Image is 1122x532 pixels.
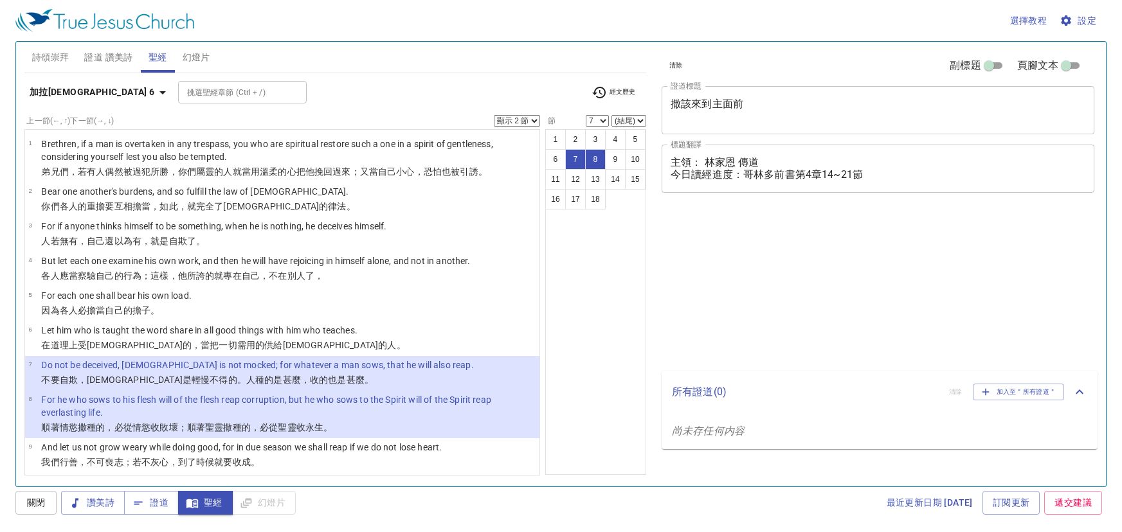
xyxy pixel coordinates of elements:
[287,166,487,177] wg4236: 心
[28,222,32,229] span: 3
[296,422,333,432] wg4151: 收
[545,169,566,190] button: 11
[26,495,46,511] span: 關閉
[1054,495,1092,511] span: 遞交建議
[887,495,973,511] span: 最近更新日期 [DATE]
[105,201,355,211] wg922: 要互相
[60,375,374,385] wg3361: 自欺
[585,189,606,209] button: 18
[28,443,32,450] span: 9
[169,166,487,177] wg4301: ，你們
[28,360,32,368] span: 7
[150,305,159,315] wg5413: 。
[672,384,939,400] p: 所有證道 ( 0 )
[993,495,1030,511] span: 訂閱更新
[442,166,487,177] wg3361: 也
[84,49,132,66] span: 證道 讚美詩
[41,235,386,247] p: 人
[565,149,586,170] button: 7
[183,340,406,350] wg2727: 的，當把一切
[478,166,487,177] wg3985: 。
[982,491,1040,515] a: 訂閱更新
[28,139,32,146] span: 1
[260,166,487,177] wg1722: 溫柔的
[69,166,487,177] wg80: ，若
[264,340,405,350] wg18: 供給
[41,324,405,337] p: Let him who is taught the word share in all good things with him who teaches.
[114,270,324,281] wg1438: 的行為
[78,457,260,467] wg2570: ，不可
[605,149,626,170] button: 9
[296,166,487,177] wg4151: 把他
[28,291,32,298] span: 5
[32,49,69,66] span: 詩頌崇拜
[188,495,222,511] span: 聖經
[196,166,487,177] wg5210: 屬靈的
[30,84,155,100] b: 加拉[DEMOGRAPHIC_DATA] 6
[124,491,179,515] button: 證道
[28,395,32,402] span: 8
[149,49,167,66] span: 聖經
[178,491,233,515] button: 聖經
[132,201,356,211] wg240: 擔當，如此
[41,441,442,454] p: And let us not grow weary while doing good, for in due season we shall reap if we do not lose heart.
[328,375,374,385] wg2325: 也是
[105,305,159,315] wg941: 自己的
[183,375,374,385] wg2316: 是輕慢
[15,9,194,32] img: True Jesus Church
[545,149,566,170] button: 6
[132,236,205,246] wg1511: 有
[41,373,473,386] p: 不要
[41,137,536,163] p: Brethren, if a man is overtaken in any trespass, you who are spiritual restore such a one in a sp...
[223,201,355,211] wg378: [DEMOGRAPHIC_DATA]
[105,166,487,177] wg444: 偶然被
[205,422,332,432] wg1519: 聖靈
[60,201,356,211] wg941: 各人的重擔
[347,375,374,385] wg2532: 甚麼。
[669,60,683,71] span: 清除
[585,129,606,150] button: 3
[60,305,160,315] wg1063: 各人
[205,270,323,281] wg2745: 的就專在
[41,185,355,198] p: Bear one another's burdens, and so fulfill the law of [DEMOGRAPHIC_DATA].
[69,340,406,350] wg3056: 上受[DEMOGRAPHIC_DATA]
[251,457,260,467] wg2325: 。
[255,375,374,385] wg444: 種
[123,457,260,467] wg1573: ；若不
[319,201,356,211] wg5547: 的律法
[237,340,406,350] wg3956: 需用的
[15,491,57,515] button: 關閉
[178,236,205,246] wg1438: 欺
[545,117,556,125] label: 節
[565,189,586,209] button: 17
[264,375,374,385] wg4687: 的是甚麼，收的
[41,304,192,317] p: 因為
[41,200,355,213] p: 你們
[187,236,205,246] wg5422: 了。
[1017,58,1059,73] span: 頁腳文本
[132,422,332,432] wg1537: 情慾
[415,166,487,177] wg4648: ，恐怕
[28,326,32,333] span: 6
[60,422,333,432] wg1519: 情慾
[671,98,1085,122] textarea: 撒該來到主面前
[41,456,442,468] p: 我們行
[28,256,32,263] span: 4
[1057,9,1101,33] button: 設定
[134,495,168,511] span: 證道
[545,189,566,209] button: 16
[96,270,323,281] wg1381: 自己
[351,166,487,177] wg2675: ；又當自己
[178,201,356,211] wg3779: ，就完全了
[169,457,260,467] wg1590: ，到了時候
[78,375,374,385] wg4105: ，[DEMOGRAPHIC_DATA]
[41,421,536,434] p: 順著
[260,270,323,281] wg1438: ，不
[671,156,1085,181] textarea: 主領： 林家恩 傳道 今日讀經進度：哥林多前書第4章14~21節
[78,305,159,315] wg1538: 必擔當
[396,166,487,177] wg4572: 小心
[41,289,192,302] p: For each one shall bear his own load.
[287,270,324,281] wg1519: 別人
[78,236,205,246] wg3367: ，自己
[28,187,32,194] span: 2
